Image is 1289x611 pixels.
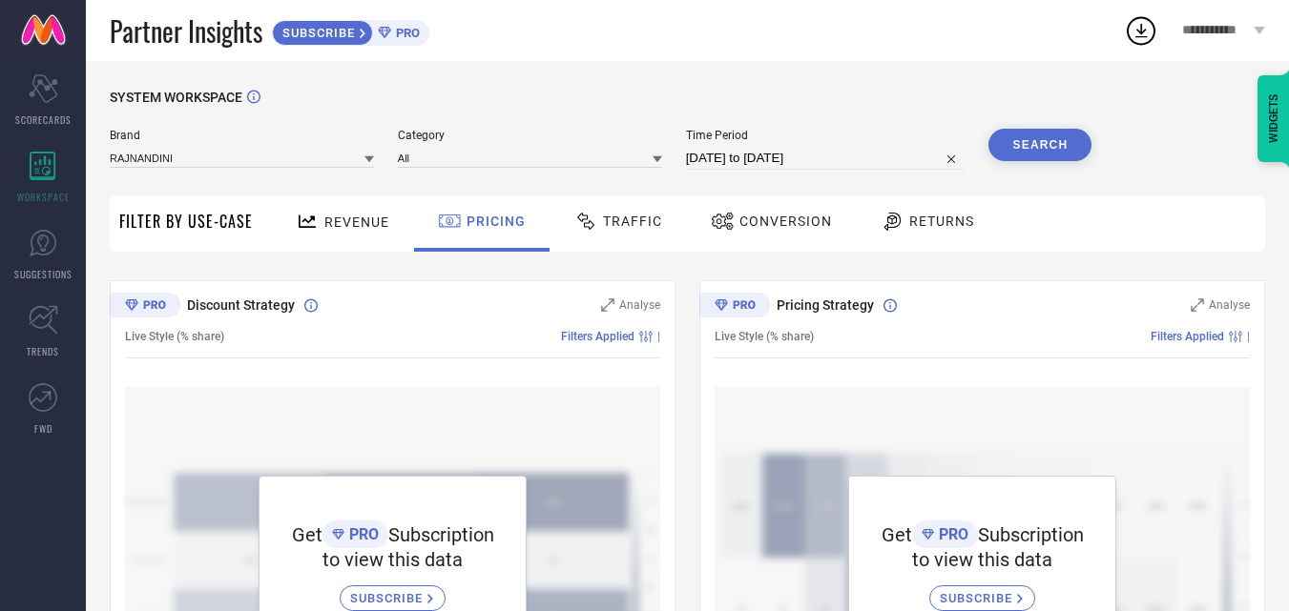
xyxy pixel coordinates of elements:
span: Category [398,129,662,142]
span: | [1247,330,1250,343]
span: Discount Strategy [187,297,295,313]
span: to view this data [912,548,1052,571]
span: Brand [110,129,374,142]
span: Pricing [467,214,526,229]
div: Open download list [1124,13,1158,48]
span: to view this data [322,548,463,571]
span: | [657,330,660,343]
span: Live Style (% share) [125,330,224,343]
button: Search [988,129,1091,161]
span: SUGGESTIONS [14,267,73,281]
a: SUBSCRIBE [929,571,1035,611]
span: Subscription [978,523,1084,546]
span: WORKSPACE [17,190,70,204]
span: Revenue [324,214,389,230]
a: SUBSCRIBE [340,571,446,611]
div: Premium [110,293,180,321]
span: SUBSCRIBE [940,591,1017,605]
span: Traffic [603,214,662,229]
svg: Zoom [601,298,614,312]
div: Premium [699,293,770,321]
span: PRO [344,525,379,543]
span: FWD [34,421,52,436]
span: Get [882,523,912,546]
span: SYSTEM WORKSPACE [110,90,242,105]
span: Filters Applied [561,330,634,343]
span: Get [292,523,322,546]
span: Partner Insights [110,11,262,51]
span: Returns [909,214,974,229]
span: Filters Applied [1151,330,1224,343]
input: Select time period [686,147,966,170]
span: Subscription [388,523,494,546]
span: Analyse [1209,298,1250,312]
span: Conversion [739,214,832,229]
span: Pricing Strategy [777,297,874,313]
span: TRENDS [27,344,59,358]
svg: Zoom [1191,298,1204,312]
span: SUBSCRIBE [350,591,427,605]
span: SUBSCRIBE [273,26,360,40]
span: PRO [934,525,968,543]
span: Time Period [686,129,966,142]
span: Filter By Use-Case [119,210,253,233]
span: Analyse [619,298,660,312]
span: SCORECARDS [15,112,72,127]
span: PRO [391,26,420,40]
a: SUBSCRIBEPRO [272,15,429,46]
span: Live Style (% share) [715,330,814,343]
